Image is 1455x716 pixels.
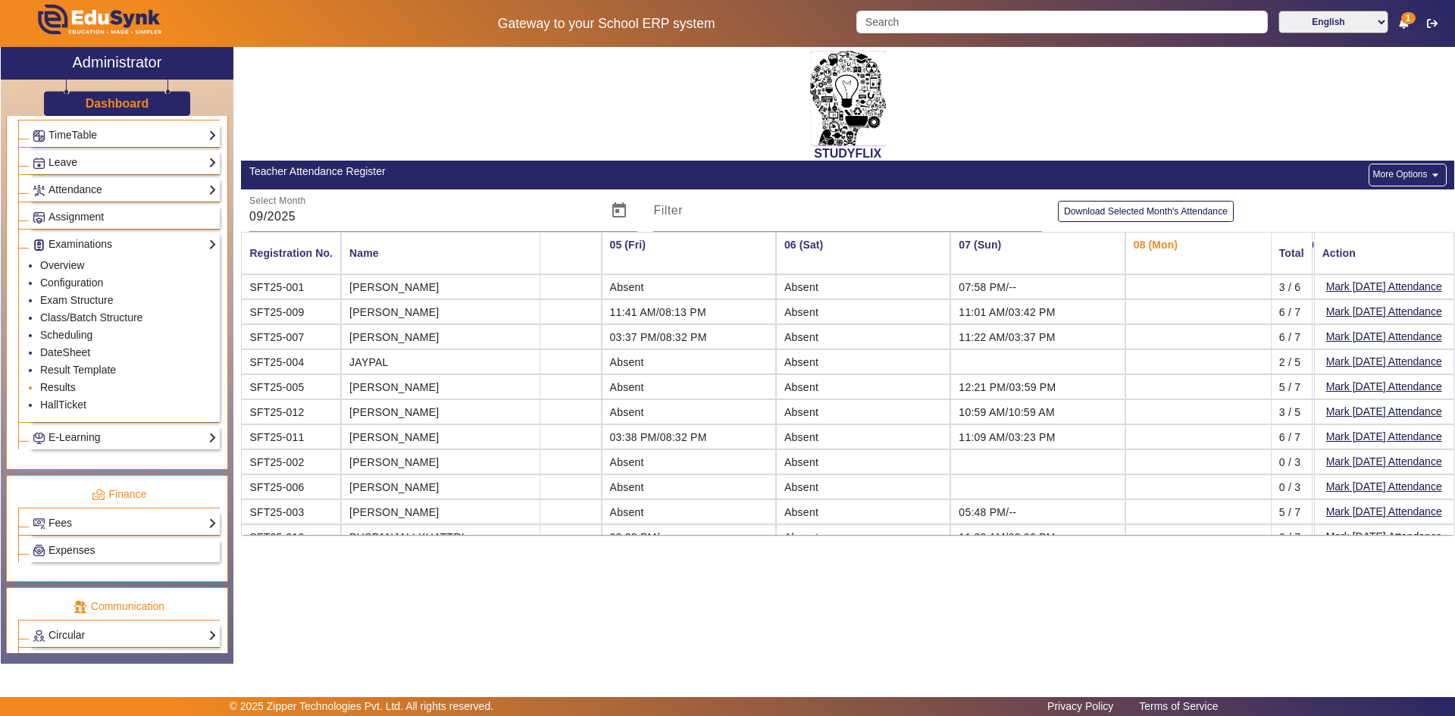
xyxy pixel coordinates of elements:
a: Overview [40,259,84,271]
span: 12:21 PM/03:59 PM [959,381,1056,393]
span: 03:38 PM/08:32 PM [610,431,707,443]
mat-cell: [PERSON_NAME] [341,374,540,399]
mat-icon: arrow_drop_down [1428,167,1443,183]
mat-label: Select Month [249,196,306,206]
p: Finance [18,486,220,502]
span: Absent [784,506,818,518]
span: Absent [784,431,818,443]
span: 11:01 AM/03:42 PM [959,306,1055,318]
span: Absent [784,481,818,493]
mat-cell: SFT25-007 [241,324,341,349]
a: Dashboard [85,95,150,111]
mat-cell: 3 / 5 [1270,399,1312,424]
mat-cell: 2 / 5 [1270,349,1312,374]
mat-cell: SFT25-002 [241,449,341,474]
button: Mark [DATE] Attendance [1325,502,1444,521]
img: 2da83ddf-6089-4dce-a9e2-416746467bdd [810,51,886,146]
button: Mark [DATE] Attendance [1325,452,1444,471]
span: 07:58 PM/-- [959,281,1016,293]
mat-cell: [PERSON_NAME] [341,424,540,449]
mat-cell: [PERSON_NAME] [341,324,540,349]
mat-cell: SFT25-010 [241,524,341,549]
a: DateSheet [40,346,90,358]
mat-cell: 5 / 7 [1270,374,1312,399]
span: Absent [784,531,818,543]
span: 11:22 AM/03:37 PM [959,331,1055,343]
th: 07 (Sun) [950,232,1125,274]
mat-cell: 0 / 3 [1270,449,1312,474]
span: Absent [610,456,644,468]
button: Mark [DATE] Attendance [1325,277,1444,296]
a: Terms of Service [1131,696,1225,716]
img: Assignments.png [33,212,45,224]
span: 11:09 AM/03:23 PM [959,431,1055,443]
a: Expenses [33,542,217,559]
mat-cell: [PERSON_NAME] [341,449,540,474]
span: Absent [610,281,644,293]
span: 03:38 PM/-- [610,531,668,543]
mat-cell: JAYPAL [341,349,540,374]
mat-cell: 6 / 7 [1270,324,1312,349]
button: Mark [DATE] Attendance [1325,427,1444,446]
mat-label: Filter [653,204,683,217]
mat-header-cell: Total [1270,232,1312,274]
input: Search [856,11,1267,33]
button: More Options [1369,164,1446,186]
button: Mark [DATE] Attendance [1325,402,1444,421]
span: 11:30 AM/03:06 PM [959,531,1055,543]
img: finance.png [92,488,105,502]
mat-cell: [PERSON_NAME] [341,274,540,299]
mat-cell: [PERSON_NAME] [341,299,540,324]
h5: Gateway to your School ERP system [372,16,840,32]
img: communication.png [74,600,87,614]
mat-cell: 6 / 7 [1270,299,1312,324]
a: Privacy Policy [1040,696,1121,716]
a: Class/Batch Structure [40,311,142,324]
a: Administrator [1,47,233,80]
a: Configuration [40,277,103,289]
img: Payroll.png [33,545,45,556]
a: Scheduling [40,329,92,341]
h3: Dashboard [86,96,149,111]
mat-cell: SFT25-009 [241,299,341,324]
th: 05 (Fri) [602,232,776,274]
mat-cell: PUSPANJALI KHATTRI [341,524,540,549]
button: Mark [DATE] Attendance [1325,352,1444,371]
h2: STUDYFLIX [241,146,1454,161]
mat-header-cell: Name [341,232,540,274]
a: Result Template [40,364,116,376]
button: Mark [DATE] Attendance [1325,477,1444,496]
th: 06 (Sat) [776,232,950,274]
button: Mark [DATE] Attendance [1325,302,1444,321]
a: HallTicket [40,399,86,411]
th: 08 (Mon) [1125,232,1300,274]
button: Mark [DATE] Attendance [1325,527,1444,546]
a: Assignment [33,208,217,226]
span: 05:48 PM/-- [959,506,1016,518]
mat-cell: [PERSON_NAME] [341,499,540,524]
p: Communication [18,599,220,614]
h2: Administrator [73,53,162,71]
mat-cell: [PERSON_NAME] [341,399,540,424]
span: Absent [610,481,644,493]
button: Open calendar [601,192,637,229]
mat-header-cell: Action [1314,232,1454,274]
mat-header-cell: Registration No. [241,232,341,274]
span: 1 [1401,12,1416,24]
mat-cell: SFT25-006 [241,474,341,499]
button: Download Selected Month's Attendance [1058,201,1234,221]
span: Expenses [48,544,95,556]
span: 10:59 AM/10:59 AM [959,406,1054,418]
mat-cell: 6 / 7 [1270,424,1312,449]
span: Absent [784,306,818,318]
mat-cell: SFT25-011 [241,424,341,449]
mat-cell: SFT25-001 [241,274,341,299]
span: Absent [784,381,818,393]
span: Absent [610,406,644,418]
div: Teacher Attendance Register [249,164,840,180]
mat-cell: 0 / 3 [1270,474,1312,499]
mat-cell: [PERSON_NAME] [341,474,540,499]
span: Absent [610,381,644,393]
span: 03:37 PM/08:32 PM [610,331,707,343]
button: Mark [DATE] Attendance [1325,327,1444,346]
